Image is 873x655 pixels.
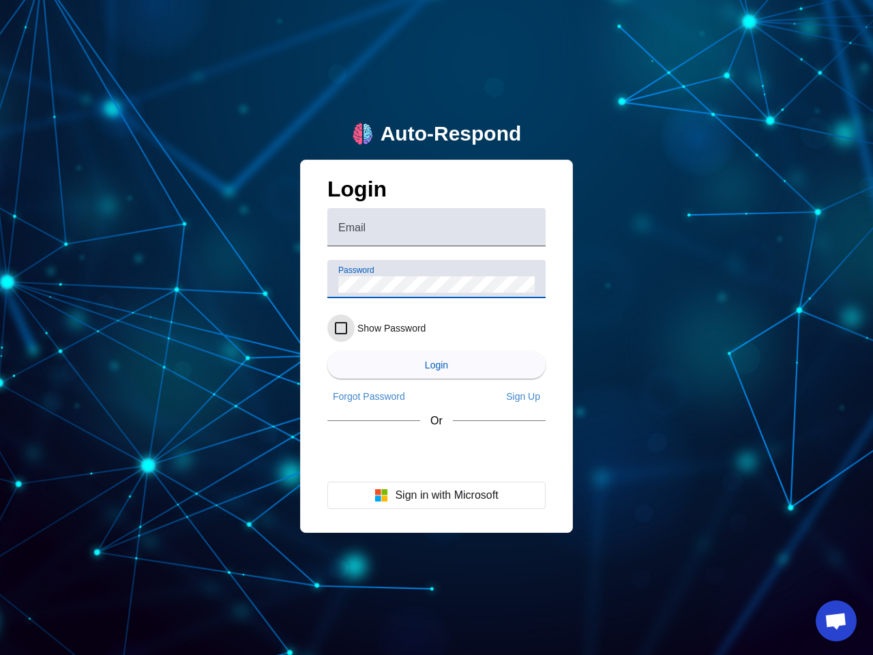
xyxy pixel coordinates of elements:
h1: Login [327,177,546,209]
mat-label: Email [338,222,366,233]
span: Or [430,415,443,427]
a: logoAuto-Respond [352,122,522,146]
img: logo [352,123,374,145]
a: Open chat [816,600,857,641]
span: Sign Up [506,391,540,402]
mat-label: Password [338,266,374,275]
button: Login [327,351,546,379]
span: Forgot Password [333,391,405,402]
button: Sign in with Microsoft [327,482,546,509]
span: Login [425,360,448,370]
iframe: Sign in with Google Button [321,439,552,469]
label: Show Password [355,321,426,335]
img: Microsoft logo [374,489,388,502]
div: Auto-Respond [381,122,522,146]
